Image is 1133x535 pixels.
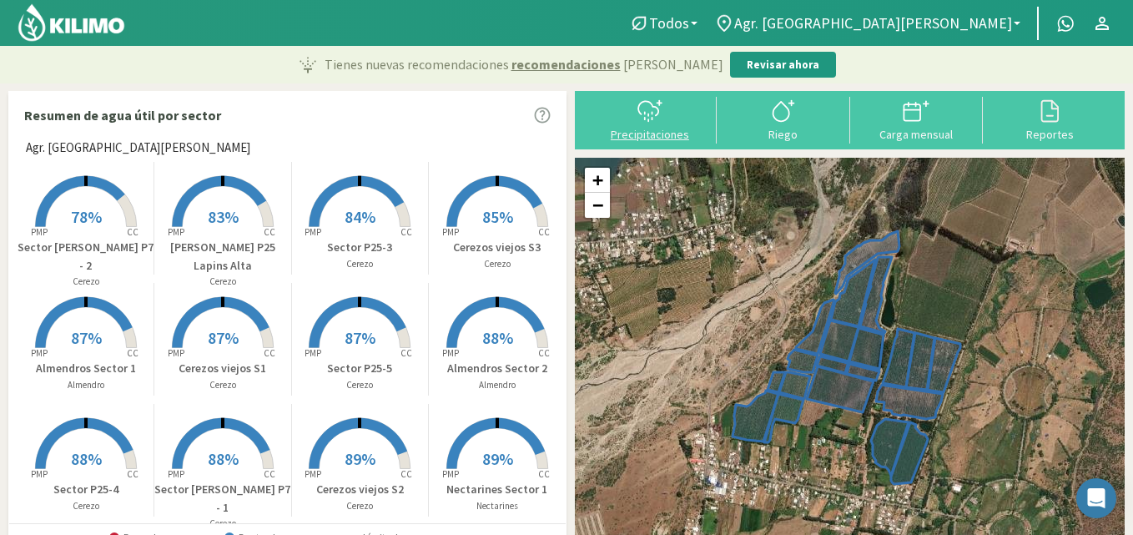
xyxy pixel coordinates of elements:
[429,360,566,377] p: Almendros Sector 2
[305,226,321,238] tspan: PMP
[583,97,717,141] button: Precipitaciones
[208,327,239,348] span: 87%
[988,129,1111,140] div: Reportes
[1076,478,1116,518] div: Open Intercom Messenger
[429,481,566,498] p: Nectarines Sector 1
[127,468,138,480] tspan: CC
[154,481,290,517] p: Sector [PERSON_NAME] P7 - 1
[168,468,184,480] tspan: PMP
[154,517,290,531] p: Cerezo
[429,257,566,271] p: Cerezo
[18,378,154,392] p: Almendro
[154,360,290,377] p: Cerezos viejos S1
[400,347,412,359] tspan: CC
[292,360,428,377] p: Sector P25-5
[154,378,290,392] p: Cerezo
[292,499,428,513] p: Cerezo
[168,347,184,359] tspan: PMP
[482,206,513,227] span: 85%
[305,468,321,480] tspan: PMP
[264,226,275,238] tspan: CC
[717,97,850,141] button: Riego
[538,347,550,359] tspan: CC
[292,378,428,392] p: Cerezo
[208,206,239,227] span: 83%
[482,327,513,348] span: 88%
[442,347,459,359] tspan: PMP
[30,347,47,359] tspan: PMP
[400,226,412,238] tspan: CC
[71,327,102,348] span: 87%
[345,327,375,348] span: 87%
[734,14,1012,32] span: Agr. [GEOGRAPHIC_DATA][PERSON_NAME]
[442,468,459,480] tspan: PMP
[442,226,459,238] tspan: PMP
[18,499,154,513] p: Cerezo
[71,448,102,469] span: 88%
[305,347,321,359] tspan: PMP
[983,97,1116,141] button: Reportes
[538,226,550,238] tspan: CC
[325,54,723,74] p: Tienes nuevas recomendaciones
[18,239,154,275] p: Sector [PERSON_NAME] P7 - 2
[649,14,689,32] span: Todos
[154,275,290,289] p: Cerezo
[26,139,250,158] span: Agr. [GEOGRAPHIC_DATA][PERSON_NAME]
[71,206,102,227] span: 78%
[30,226,47,238] tspan: PMP
[482,448,513,469] span: 89%
[585,193,610,218] a: Zoom out
[538,468,550,480] tspan: CC
[511,54,621,74] span: recomendaciones
[264,347,275,359] tspan: CC
[850,97,984,141] button: Carga mensual
[292,239,428,256] p: Sector P25-3
[429,239,566,256] p: Cerezos viejos S3
[264,468,275,480] tspan: CC
[18,275,154,289] p: Cerezo
[585,168,610,193] a: Zoom in
[30,468,47,480] tspan: PMP
[127,226,138,238] tspan: CC
[24,105,221,125] p: Resumen de agua útil por sector
[345,448,375,469] span: 89%
[429,378,566,392] p: Almendro
[208,448,239,469] span: 88%
[154,239,290,275] p: [PERSON_NAME] P25 Lapins Alta
[747,57,819,73] p: Revisar ahora
[730,52,836,78] button: Revisar ahora
[18,481,154,498] p: Sector P25-4
[400,468,412,480] tspan: CC
[623,54,723,74] span: [PERSON_NAME]
[588,129,712,140] div: Precipitaciones
[18,360,154,377] p: Almendros Sector 1
[292,481,428,498] p: Cerezos viejos S2
[127,347,138,359] tspan: CC
[855,129,979,140] div: Carga mensual
[17,3,126,43] img: Kilimo
[722,129,845,140] div: Riego
[429,499,566,513] p: Nectarines
[168,226,184,238] tspan: PMP
[345,206,375,227] span: 84%
[292,257,428,271] p: Cerezo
